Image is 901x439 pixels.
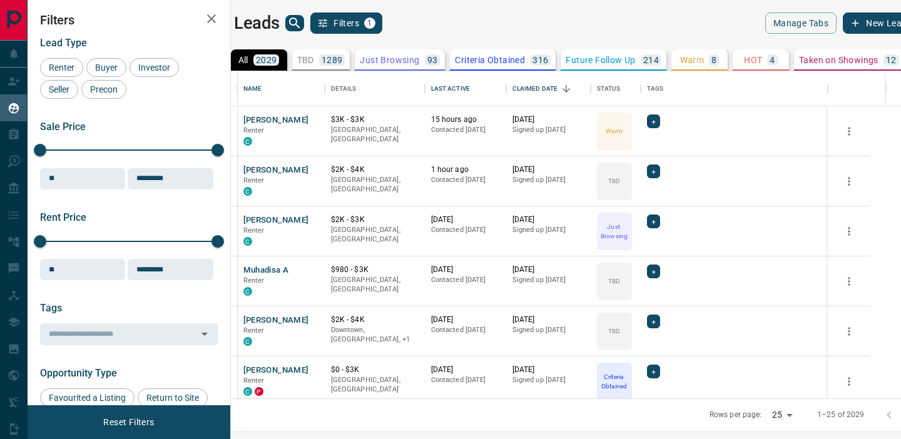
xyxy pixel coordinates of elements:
[799,56,878,64] p: Taken on Showings
[256,56,277,64] p: 2029
[285,15,304,31] button: search button
[331,164,419,175] p: $2K - $4K
[331,225,419,245] p: [GEOGRAPHIC_DATA], [GEOGRAPHIC_DATA]
[325,71,425,106] div: Details
[608,326,620,336] p: TBD
[331,71,357,106] div: Details
[597,71,621,106] div: Status
[840,322,858,341] button: more
[243,164,309,176] button: [PERSON_NAME]
[431,325,500,335] p: Contacted [DATE]
[431,125,500,135] p: Contacted [DATE]
[237,71,325,106] div: Name
[512,375,584,385] p: Signed up [DATE]
[840,172,858,191] button: more
[331,175,419,194] p: [GEOGRAPHIC_DATA], [GEOGRAPHIC_DATA]
[512,125,584,135] p: Signed up [DATE]
[512,164,584,175] p: [DATE]
[44,63,79,73] span: Renter
[40,302,62,314] span: Tags
[431,315,500,325] p: [DATE]
[643,56,659,64] p: 214
[651,265,656,278] span: +
[243,387,252,396] div: condos.ca
[44,84,74,94] span: Seller
[81,80,126,99] div: Precon
[431,164,500,175] p: 1 hour ago
[817,410,865,420] p: 1–25 of 2029
[331,365,419,375] p: $0 - $3K
[512,114,584,125] p: [DATE]
[431,225,500,235] p: Contacted [DATE]
[711,56,716,64] p: 8
[40,13,218,28] h2: Filters
[651,365,656,378] span: +
[86,84,122,94] span: Precon
[886,56,897,64] p: 12
[765,13,837,34] button: Manage Tabs
[455,56,525,64] p: Criteria Obtained
[710,410,762,420] p: Rows per page:
[243,287,252,296] div: condos.ca
[243,315,309,326] button: [PERSON_NAME]
[598,222,631,241] p: Just Browsing
[238,56,248,64] p: All
[243,265,289,276] button: Muhadisa A
[331,265,419,275] p: $980 - $3K
[243,365,309,376] button: [PERSON_NAME]
[431,114,500,125] p: 15 hours ago
[40,58,83,77] div: Renter
[91,63,122,73] span: Buyer
[840,222,858,241] button: more
[243,337,252,346] div: condos.ca
[331,375,419,395] p: [GEOGRAPHIC_DATA], [GEOGRAPHIC_DATA]
[243,237,252,246] div: condos.ca
[606,126,622,136] p: Warm
[651,115,656,128] span: +
[40,121,86,133] span: Sale Price
[431,214,500,225] p: [DATE]
[243,187,252,196] div: condos.ca
[365,19,374,28] span: 1
[512,71,558,106] div: Claimed Date
[40,367,117,379] span: Opportunity Type
[40,37,87,49] span: Lead Type
[331,125,419,144] p: [GEOGRAPHIC_DATA], [GEOGRAPHIC_DATA]
[840,122,858,141] button: more
[557,80,575,98] button: Sort
[40,80,78,99] div: Seller
[297,56,314,64] p: TBD
[331,325,419,345] p: Toronto
[196,325,213,343] button: Open
[427,56,438,64] p: 93
[512,275,584,285] p: Signed up [DATE]
[647,214,660,228] div: +
[767,406,797,424] div: 25
[130,58,179,77] div: Investor
[243,137,252,146] div: condos.ca
[40,388,135,407] div: Favourited a Listing
[651,315,656,328] span: +
[360,56,419,64] p: Just Browsing
[243,276,265,285] span: Renter
[431,71,470,106] div: Last Active
[431,375,500,385] p: Contacted [DATE]
[431,365,500,375] p: [DATE]
[208,13,280,33] h1: My Leads
[512,175,584,185] p: Signed up [DATE]
[310,13,382,34] button: Filters1
[598,372,631,391] p: Criteria Obtained
[512,315,584,325] p: [DATE]
[651,165,656,178] span: +
[243,176,265,184] span: Renter
[512,214,584,225] p: [DATE]
[770,56,775,64] p: 4
[512,265,584,275] p: [DATE]
[608,276,620,286] p: TBD
[512,325,584,335] p: Signed up [DATE]
[331,214,419,225] p: $2K - $3K
[86,58,126,77] div: Buyer
[134,63,175,73] span: Investor
[512,225,584,235] p: Signed up [DATE]
[680,56,705,64] p: Warm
